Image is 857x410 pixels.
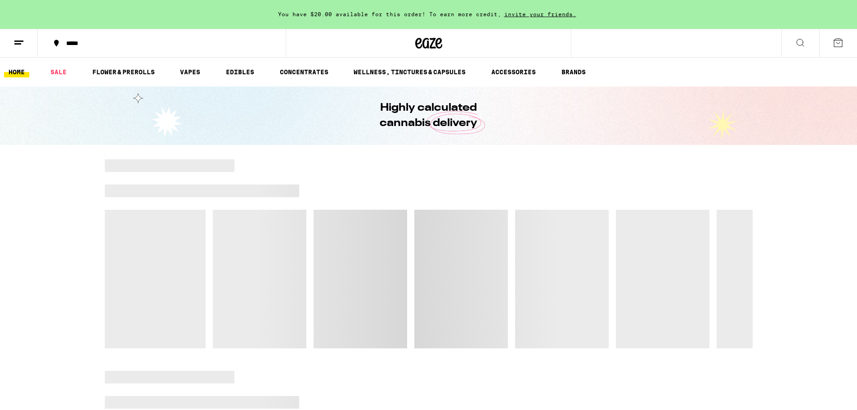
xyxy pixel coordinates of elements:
[88,67,159,77] a: FLOWER & PREROLLS
[175,67,205,77] a: VAPES
[557,67,590,77] a: BRANDS
[275,67,333,77] a: CONCENTRATES
[354,100,503,131] h1: Highly calculated cannabis delivery
[501,11,579,17] span: invite your friends.
[4,67,29,77] a: HOME
[221,67,259,77] a: EDIBLES
[487,67,540,77] a: ACCESSORIES
[278,11,501,17] span: You have $20.00 available for this order! To earn more credit,
[46,67,71,77] a: SALE
[349,67,470,77] a: WELLNESS, TINCTURES & CAPSULES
